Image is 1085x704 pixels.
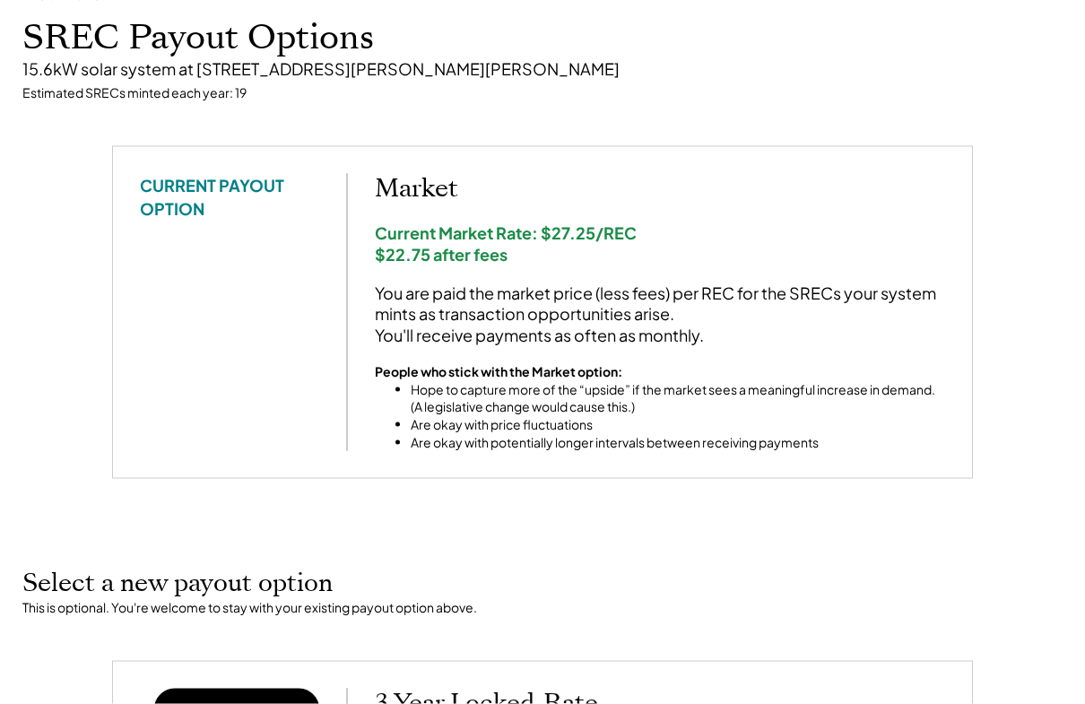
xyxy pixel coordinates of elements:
[411,434,945,452] li: Are okay with potentially longer intervals between receiving payments
[22,17,1063,59] h1: SREC Payout Options
[140,174,319,219] div: CURRENT PAYOUT OPTION
[411,381,945,416] li: Hope to capture more of the “upside” if the market sees a meaningful increase in demand. (A legis...
[22,84,1063,102] div: Estimated SRECs minted each year: 19
[411,416,945,434] li: Are okay with price fluctuations
[22,58,1063,79] div: 15.6kW solar system at [STREET_ADDRESS][PERSON_NAME][PERSON_NAME]
[22,599,1063,617] div: This is optional. You're welcome to stay with your existing payout option above.
[22,569,1063,599] h2: Select a new payout option
[375,222,945,265] div: Current Market Rate: $27.25/REC $22.75 after fees
[375,174,945,204] h2: Market
[375,363,622,379] strong: People who stick with the Market option:
[375,282,945,345] div: You are paid the market price (less fees) per REC for the SRECs your system mints as transaction ...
